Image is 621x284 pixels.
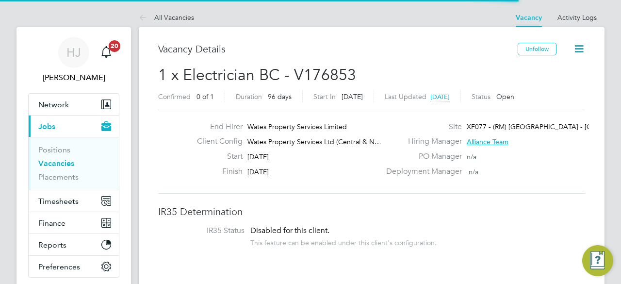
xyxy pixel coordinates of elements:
h3: IR35 Determination [158,205,585,218]
span: HJ [66,46,81,59]
label: IR35 Status [168,226,245,236]
a: Vacancies [38,159,74,168]
button: Network [29,94,119,115]
span: Network [38,100,69,109]
label: Duration [236,92,262,101]
a: Activity Logs [557,13,597,22]
span: Disabled for this client. [250,226,329,235]
label: Deployment Manager [380,167,462,177]
button: Reports [29,234,119,255]
div: Jobs [29,137,119,190]
h3: Vacancy Details [158,43,518,55]
span: [DATE] [430,93,450,101]
span: Jobs [38,122,55,131]
label: Last Updated [385,92,426,101]
a: Placements [38,172,79,182]
button: Timesheets [29,190,119,212]
a: 20 [97,37,116,68]
button: Jobs [29,116,119,137]
button: Unfollow [518,43,556,55]
span: [DATE] [247,152,269,161]
label: Status [472,92,490,101]
label: Site [380,122,462,132]
span: 1 x Electrician BC - V176853 [158,66,356,84]
span: Reports [38,240,66,250]
label: End Hirer [189,122,243,132]
span: 0 of 1 [196,92,214,101]
a: Positions [38,145,70,154]
a: All Vacancies [139,13,194,22]
div: This feature can be enabled under this client's configuration. [250,236,437,247]
span: Open [496,92,514,101]
span: n/a [467,152,476,161]
label: PO Manager [380,151,462,162]
label: Client Config [189,136,243,147]
span: 96 days [268,92,292,101]
span: Preferences [38,262,80,271]
span: Finance [38,218,65,228]
span: n/a [469,167,478,176]
label: Start In [313,92,336,101]
span: Alliance Team [467,137,508,146]
span: 20 [109,40,120,52]
span: Timesheets [38,197,79,206]
span: Wates Property Services Ltd (Central & N… [247,137,381,146]
button: Preferences [29,256,119,277]
span: [DATE] [247,167,269,176]
span: Holly Jones [28,72,119,84]
button: Engage Resource Center [582,245,613,276]
label: Finish [189,167,243,177]
label: Confirmed [158,92,191,101]
span: Wates Property Services Limited [247,122,347,131]
label: Start [189,151,243,162]
label: Hiring Manager [380,136,462,147]
a: Vacancy [516,14,542,22]
span: [DATE] [342,92,363,101]
a: HJ[PERSON_NAME] [28,37,119,84]
button: Finance [29,212,119,234]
